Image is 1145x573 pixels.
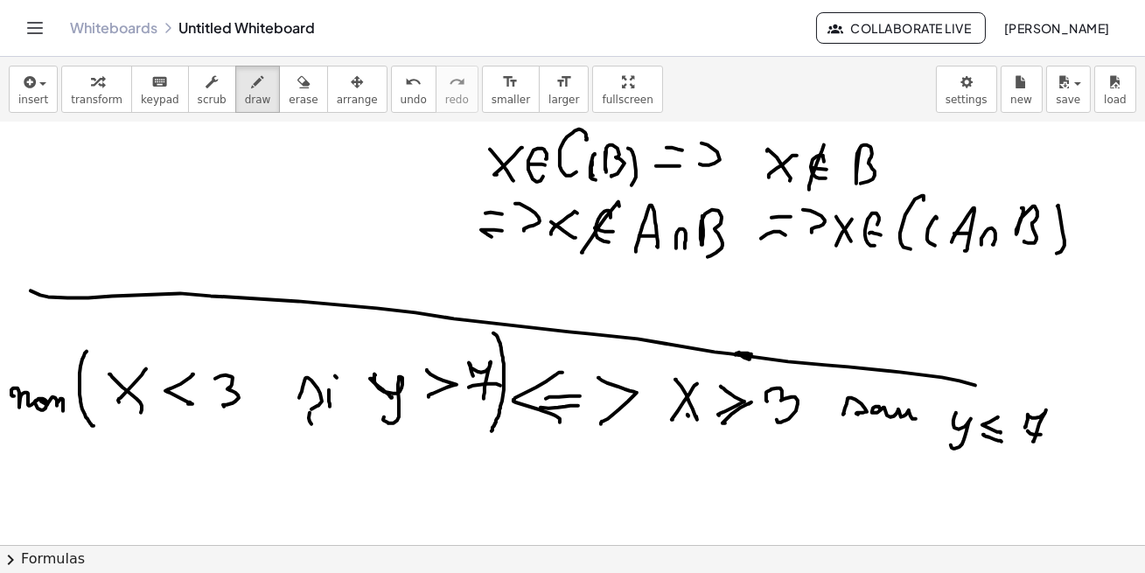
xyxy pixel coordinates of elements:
span: save [1056,94,1080,106]
span: draw [245,94,271,106]
i: format_size [555,72,572,93]
i: redo [449,72,465,93]
button: insert [9,66,58,113]
button: erase [279,66,327,113]
button: undoundo [391,66,436,113]
span: smaller [492,94,530,106]
button: keyboardkeypad [131,66,189,113]
button: settings [936,66,997,113]
button: Toggle navigation [21,14,49,42]
button: format_sizesmaller [482,66,540,113]
button: scrub [188,66,236,113]
button: save [1046,66,1091,113]
span: transform [71,94,122,106]
button: arrange [327,66,387,113]
i: keyboard [151,72,168,93]
span: Collaborate Live [831,20,971,36]
span: redo [445,94,469,106]
span: fullscreen [602,94,653,106]
span: erase [289,94,318,106]
span: load [1104,94,1127,106]
button: draw [235,66,281,113]
i: undo [405,72,422,93]
span: insert [18,94,48,106]
span: [PERSON_NAME] [1003,20,1110,36]
span: settings [946,94,988,106]
i: format_size [502,72,519,93]
button: new [1001,66,1043,113]
button: redoredo [436,66,478,113]
button: format_sizelarger [539,66,589,113]
button: transform [61,66,132,113]
button: load [1094,66,1136,113]
span: larger [548,94,579,106]
button: [PERSON_NAME] [989,12,1124,44]
span: keypad [141,94,179,106]
button: fullscreen [592,66,662,113]
button: Collaborate Live [816,12,986,44]
span: arrange [337,94,378,106]
span: undo [401,94,427,106]
a: Whiteboards [70,19,157,37]
span: scrub [198,94,227,106]
span: new [1010,94,1032,106]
